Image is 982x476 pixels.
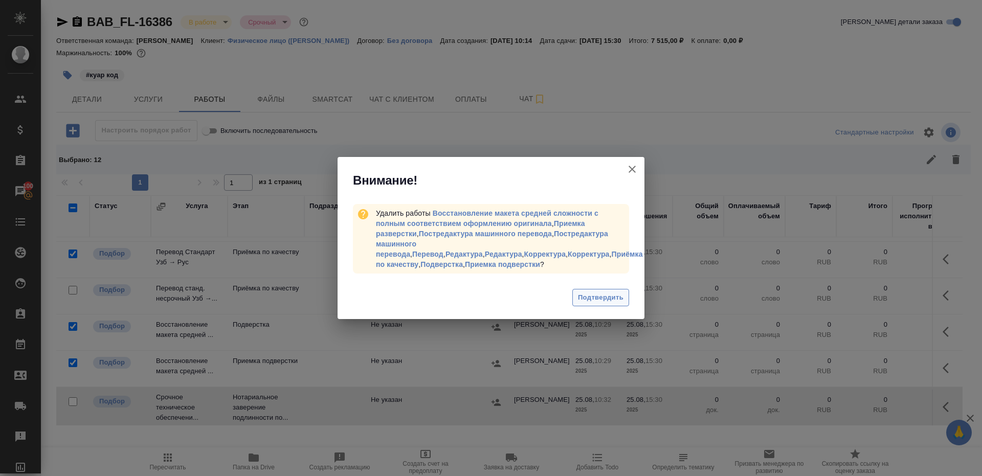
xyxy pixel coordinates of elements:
div: Удалить работы [376,208,629,269]
span: , [485,250,524,258]
a: Постредактура машинного перевода [376,230,608,258]
span: , [568,250,611,258]
a: Редактура [445,250,483,258]
span: , [376,209,598,228]
a: Подверстка [420,260,463,268]
span: Внимание! [353,172,417,189]
a: Редактура [485,250,522,258]
a: Корректура [524,250,566,258]
span: , [376,230,608,258]
span: , [419,230,554,238]
span: , [376,219,585,238]
span: , [420,260,465,268]
span: , [412,250,445,258]
a: Приемка подверстки [465,260,540,268]
span: , [376,250,643,268]
button: Подтвердить [572,289,629,307]
a: Перевод [412,250,443,258]
span: Подтвердить [578,292,623,304]
a: Приёмка по качеству [376,250,643,268]
span: , [445,250,485,258]
a: Восстановление макета средней сложности с полным соответствием оформлению оригинала [376,209,598,228]
a: Приемка разверстки [376,219,585,238]
a: Постредактура машинного перевода [419,230,552,238]
span: ? [465,260,544,268]
span: , [524,250,568,258]
a: Корректура [568,250,609,258]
